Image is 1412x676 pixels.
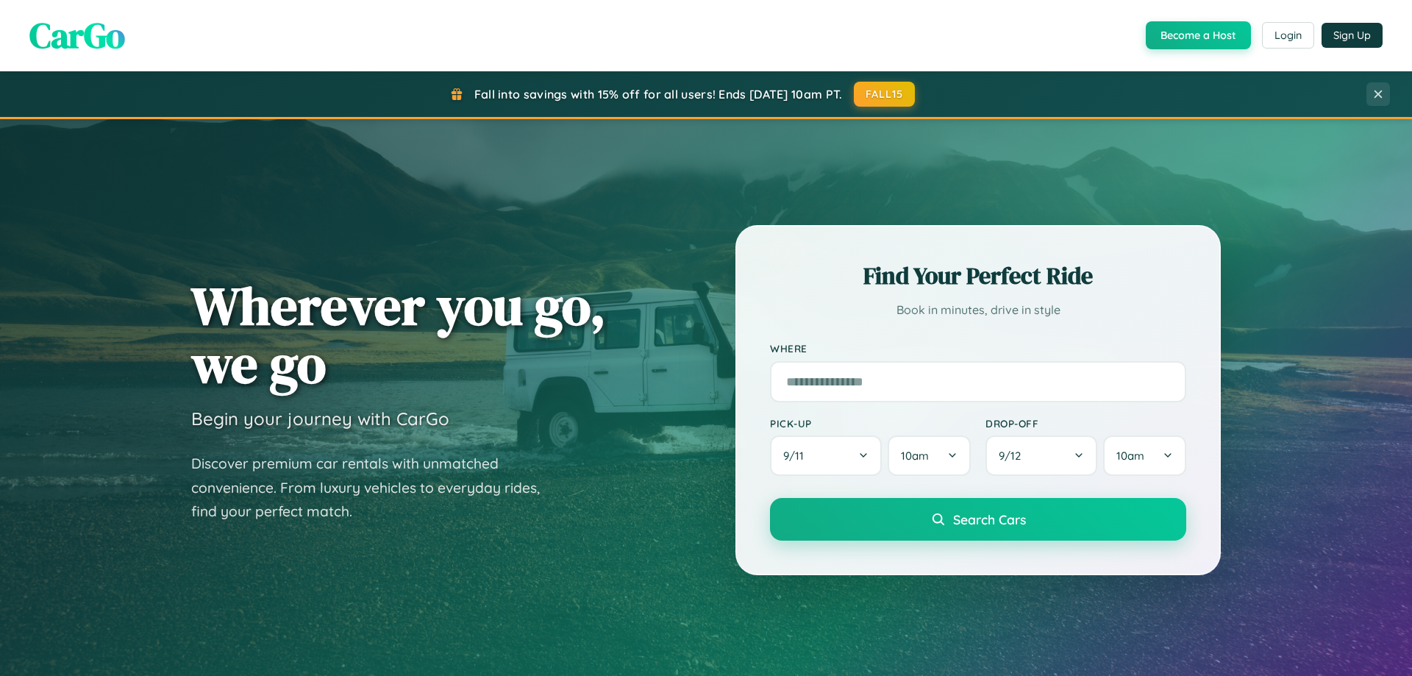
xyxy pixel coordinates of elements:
[1262,22,1314,49] button: Login
[953,511,1026,527] span: Search Cars
[1146,21,1251,49] button: Become a Host
[770,299,1186,321] p: Book in minutes, drive in style
[1322,23,1383,48] button: Sign Up
[770,435,882,476] button: 9/11
[770,417,971,430] label: Pick-up
[1103,435,1186,476] button: 10am
[770,498,1186,541] button: Search Cars
[191,408,449,430] h3: Begin your journey with CarGo
[854,82,916,107] button: FALL15
[770,343,1186,355] label: Where
[901,449,929,463] span: 10am
[1116,449,1144,463] span: 10am
[888,435,971,476] button: 10am
[770,260,1186,292] h2: Find Your Perfect Ride
[191,277,606,393] h1: Wherever you go, we go
[29,11,125,60] span: CarGo
[474,87,843,102] span: Fall into savings with 15% off for all users! Ends [DATE] 10am PT.
[999,449,1028,463] span: 9 / 12
[783,449,811,463] span: 9 / 11
[985,417,1186,430] label: Drop-off
[985,435,1097,476] button: 9/12
[191,452,559,524] p: Discover premium car rentals with unmatched convenience. From luxury vehicles to everyday rides, ...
